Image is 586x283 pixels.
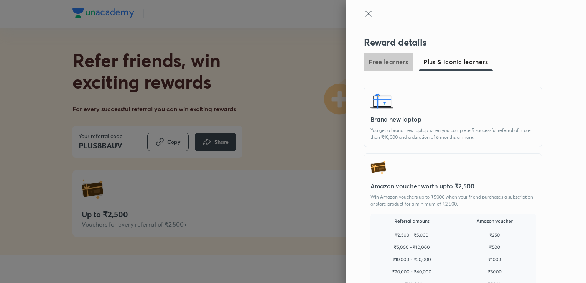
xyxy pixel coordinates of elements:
h5: Amazon voucher worth upto ₹2,500 [370,181,535,191]
span: Free learners [369,57,408,66]
h3: Reward details [364,37,542,48]
p: You get a brand new laptop when you complete 5 successful referral of more than ₹10,000 and a dur... [370,127,535,141]
h5: Brand new laptop [370,115,535,124]
span: Plus & Iconic learners [423,57,488,66]
p: Win Amazon vouchers up to ₹5000 when your friend purchases a subscription or store product for a ... [370,194,535,207]
img: reward [370,93,393,109]
img: reward [370,160,386,175]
